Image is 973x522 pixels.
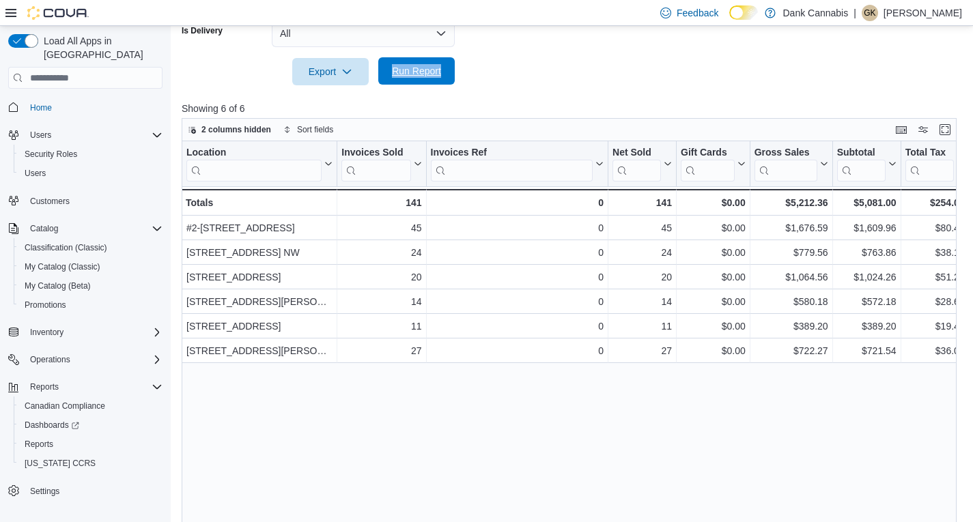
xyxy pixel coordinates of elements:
div: $0.00 [681,194,746,211]
label: Is Delivery [182,25,223,36]
span: Load All Apps in [GEOGRAPHIC_DATA] [38,34,163,61]
div: $721.54 [837,343,897,359]
div: 0 [431,244,604,261]
button: Subtotal [837,147,897,182]
div: $28.60 [905,293,965,310]
button: Users [25,127,57,143]
span: Settings [25,482,163,499]
div: $254.00 [905,194,965,211]
div: $36.06 [905,343,965,359]
button: Run Report [378,57,455,85]
span: Operations [25,351,163,368]
button: 2 columns hidden [182,121,277,138]
button: Net Sold [612,147,672,182]
div: Gurpreet Kalkat [862,5,878,21]
p: Dank Cannabis [782,5,848,21]
span: Run Report [392,64,441,78]
a: Classification (Classic) [19,240,113,256]
div: 14 [341,293,421,310]
div: $779.56 [755,244,828,261]
button: Inventory [25,324,69,340]
div: $38.17 [905,244,965,261]
a: Reports [19,436,59,452]
div: 141 [612,194,672,211]
button: Gift Cards [681,147,746,182]
div: $0.00 [681,343,746,359]
div: Gross Sales [755,147,817,160]
span: My Catalog (Beta) [19,278,163,294]
a: My Catalog (Beta) [19,278,96,294]
button: Display options [915,121,931,138]
span: 2 columns hidden [201,124,271,135]
span: Washington CCRS [19,455,163,472]
span: Customers [25,192,163,209]
div: 0 [431,318,604,334]
span: Sort fields [297,124,333,135]
span: My Catalog (Classic) [25,261,100,272]
button: Operations [3,350,168,369]
a: Dashboards [14,416,168,435]
span: Export [300,58,361,85]
div: $19.46 [905,318,965,334]
div: 45 [341,220,421,236]
div: $0.00 [681,244,746,261]
span: Dashboards [19,417,163,433]
div: Subtotal [837,147,886,182]
div: Invoices Sold [341,147,410,182]
div: $389.20 [837,318,897,334]
span: Security Roles [19,146,163,162]
div: Location [186,147,322,160]
div: $580.18 [755,293,828,310]
span: Users [25,168,46,179]
button: [US_STATE] CCRS [14,454,168,473]
div: 11 [612,318,672,334]
a: Security Roles [19,146,83,162]
div: 24 [612,244,672,261]
span: Home [30,102,52,113]
div: $1,609.96 [837,220,897,236]
div: #2-[STREET_ADDRESS] [186,220,333,236]
span: Reports [25,439,53,450]
div: [STREET_ADDRESS][PERSON_NAME] [186,343,333,359]
div: 0 [431,293,604,310]
span: Catalog [30,223,58,234]
button: Enter fullscreen [937,121,953,138]
button: Settings [3,481,168,501]
button: Invoices Sold [341,147,421,182]
div: $0.00 [681,293,746,310]
div: $389.20 [755,318,828,334]
button: Keyboard shortcuts [893,121,909,138]
div: 45 [612,220,672,236]
span: [US_STATE] CCRS [25,458,96,469]
button: Home [3,97,168,117]
button: Total Tax [905,147,965,182]
span: Reports [25,379,163,395]
div: [STREET_ADDRESS] [186,318,333,334]
button: Users [14,164,168,183]
div: [STREET_ADDRESS][PERSON_NAME] [186,293,333,310]
button: Catalog [3,219,168,238]
div: $1,064.56 [755,269,828,285]
div: Total Tax [905,147,954,182]
button: Catalog [25,220,64,237]
img: Cova [27,6,89,20]
div: $1,676.59 [755,220,828,236]
button: Classification (Classic) [14,238,168,257]
div: Invoices Sold [341,147,410,160]
span: Canadian Compliance [19,398,163,414]
a: My Catalog (Classic) [19,259,106,275]
div: Net Sold [612,147,661,160]
button: Operations [25,351,76,368]
a: Promotions [19,297,72,313]
div: 20 [612,269,672,285]
p: | [854,5,856,21]
div: $0.00 [681,318,746,334]
span: Settings [30,486,59,497]
a: Customers [25,193,75,209]
div: 0 [431,194,604,211]
button: Gross Sales [755,147,828,182]
div: $0.00 [681,220,746,236]
div: 0 [431,269,604,285]
button: Reports [3,377,168,396]
span: My Catalog (Beta) [25,280,91,291]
